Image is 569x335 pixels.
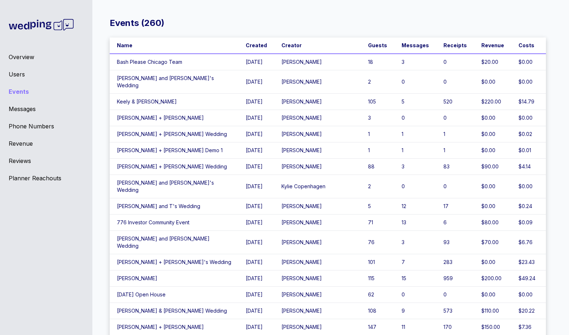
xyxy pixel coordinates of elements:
[474,231,511,254] td: $70.00
[9,70,84,79] a: Users
[361,270,394,287] td: 115
[110,175,238,198] td: [PERSON_NAME] and [PERSON_NAME]'s Wedding
[361,254,394,270] td: 101
[394,270,436,287] td: 15
[274,270,361,287] td: [PERSON_NAME]
[474,70,511,94] td: $0.00
[361,175,394,198] td: 2
[394,231,436,254] td: 3
[436,198,474,215] td: 17
[474,126,511,142] td: $0.00
[474,94,511,110] td: $220.00
[361,215,394,231] td: 71
[394,126,436,142] td: 1
[9,87,84,96] a: Events
[274,215,361,231] td: [PERSON_NAME]
[274,198,361,215] td: [PERSON_NAME]
[9,53,84,61] a: Overview
[474,198,511,215] td: $0.00
[238,198,274,215] td: [DATE]
[110,303,238,319] td: [PERSON_NAME] & [PERSON_NAME] Wedding
[238,94,274,110] td: [DATE]
[361,287,394,303] td: 62
[474,54,511,70] td: $20.00
[238,126,274,142] td: [DATE]
[511,38,546,54] th: Costs
[436,270,474,287] td: 959
[436,38,474,54] th: Receipts
[110,70,238,94] td: [PERSON_NAME] and [PERSON_NAME]'s Wedding
[511,254,546,270] td: $23.43
[511,110,546,126] td: $0.00
[474,38,511,54] th: Revenue
[474,159,511,175] td: $90.00
[110,17,165,29] div: Events ( 260 )
[394,198,436,215] td: 12
[361,198,394,215] td: 5
[238,215,274,231] td: [DATE]
[361,126,394,142] td: 1
[394,110,436,126] td: 0
[511,198,546,215] td: $0.24
[436,175,474,198] td: 0
[110,159,238,175] td: [PERSON_NAME] + [PERSON_NAME] Wedding
[238,142,274,159] td: [DATE]
[110,287,238,303] td: [DATE] Open House
[274,142,361,159] td: [PERSON_NAME]
[110,215,238,231] td: 776 Investor Community Event
[436,303,474,319] td: 573
[110,38,238,54] th: Name
[110,54,238,70] td: Bash Please Chicago Team
[274,70,361,94] td: [PERSON_NAME]
[274,287,361,303] td: [PERSON_NAME]
[511,126,546,142] td: $0.02
[436,159,474,175] td: 83
[436,54,474,70] td: 0
[274,94,361,110] td: [PERSON_NAME]
[238,175,274,198] td: [DATE]
[474,215,511,231] td: $80.00
[274,126,361,142] td: [PERSON_NAME]
[511,54,546,70] td: $0.00
[274,54,361,70] td: [PERSON_NAME]
[274,159,361,175] td: [PERSON_NAME]
[238,303,274,319] td: [DATE]
[474,303,511,319] td: $110.00
[436,110,474,126] td: 0
[436,215,474,231] td: 6
[238,254,274,270] td: [DATE]
[9,105,84,113] div: Messages
[394,142,436,159] td: 1
[436,142,474,159] td: 1
[9,157,84,165] a: Reviews
[436,70,474,94] td: 0
[474,110,511,126] td: $0.00
[361,38,394,54] th: Guests
[238,231,274,254] td: [DATE]
[110,126,238,142] td: [PERSON_NAME] + [PERSON_NAME] Wedding
[9,174,84,182] a: Planner Reachouts
[361,54,394,70] td: 18
[238,110,274,126] td: [DATE]
[110,270,238,287] td: [PERSON_NAME]
[361,70,394,94] td: 2
[436,94,474,110] td: 520
[110,142,238,159] td: [PERSON_NAME] + [PERSON_NAME] Demo 1
[511,142,546,159] td: $0.01
[394,303,436,319] td: 9
[9,122,84,131] a: Phone Numbers
[274,38,361,54] th: Creator
[238,38,274,54] th: Created
[238,159,274,175] td: [DATE]
[274,303,361,319] td: [PERSON_NAME]
[110,198,238,215] td: [PERSON_NAME] and T's Wedding
[361,231,394,254] td: 76
[474,254,511,270] td: $0.00
[394,215,436,231] td: 13
[394,70,436,94] td: 0
[361,159,394,175] td: 88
